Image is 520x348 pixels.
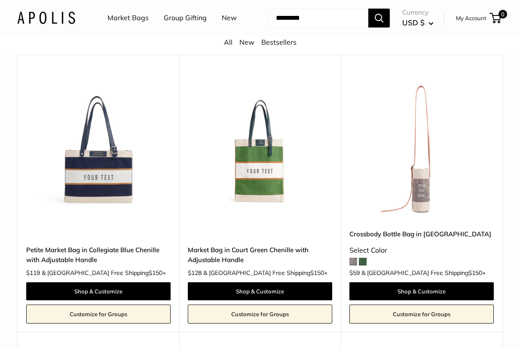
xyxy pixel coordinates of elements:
[107,12,149,24] a: Market Bags
[261,38,297,46] a: Bestsellers
[402,16,434,30] button: USD $
[402,6,434,18] span: Currency
[349,282,494,300] a: Shop & Customize
[26,245,171,265] a: Petite Market Bag in Collegiate Blue Chenille with Adjustable Handle
[269,9,368,27] input: Search...
[310,269,324,277] span: $150
[188,282,332,300] a: Shop & Customize
[456,13,486,23] a: My Account
[149,269,162,277] span: $150
[203,270,327,276] span: & [GEOGRAPHIC_DATA] Free Shipping +
[188,305,332,324] a: Customize for Groups
[349,244,494,257] div: Select Color
[26,305,171,324] a: Customize for Groups
[188,245,332,265] a: Market Bag in Court Green Chenille with Adjustable Handle
[349,76,494,220] a: description_Our first Crossbody Bottle Bagdescription_Even available for group gifting and events
[26,282,171,300] a: Shop & Customize
[164,12,207,24] a: Group Gifting
[349,269,360,277] span: $59
[188,76,332,220] img: description_Our very first Chenille-Jute Market bag
[42,270,166,276] span: & [GEOGRAPHIC_DATA] Free Shipping +
[349,76,494,220] img: description_Our first Crossbody Bottle Bag
[224,38,232,46] a: All
[402,18,425,27] span: USD $
[368,9,390,27] button: Search
[499,10,507,18] span: 0
[468,269,482,277] span: $150
[239,38,254,46] a: New
[188,76,332,220] a: description_Our very first Chenille-Jute Market bagMarket Bag in Court Green Chenille with Adjust...
[490,13,501,23] a: 0
[17,12,75,24] img: Apolis
[361,270,486,276] span: & [GEOGRAPHIC_DATA] Free Shipping +
[26,76,171,220] a: description_Our very first Chenille-Jute Market bagPetite Market Bag in Collegiate Blue Chenille ...
[188,269,202,277] span: $128
[222,12,237,24] a: New
[349,305,494,324] a: Customize for Groups
[349,229,494,239] a: Crossbody Bottle Bag in [GEOGRAPHIC_DATA]
[26,269,40,277] span: $119
[26,76,171,220] img: description_Our very first Chenille-Jute Market bag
